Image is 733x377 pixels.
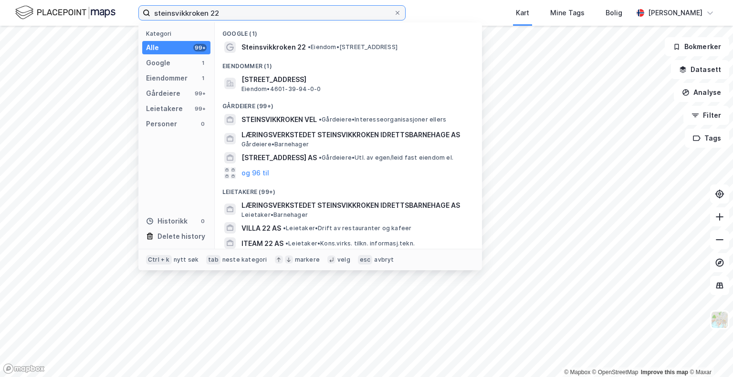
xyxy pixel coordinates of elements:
div: Eiendommer [146,72,188,84]
div: [PERSON_NAME] [648,7,702,19]
div: avbryt [374,256,394,264]
div: 99+ [193,105,207,112]
span: ITEAM 22 AS [241,238,283,249]
span: Gårdeiere • Barnehager [241,141,309,148]
a: Improve this map [641,369,688,376]
div: Historikk [146,215,188,227]
div: Bolig [606,7,622,19]
span: [STREET_ADDRESS] [241,74,471,85]
span: Gårdeiere • Utl. av egen/leid fast eiendom el. [319,154,453,162]
span: • [319,116,322,123]
button: Analyse [674,83,729,102]
div: Eiendommer (1) [215,55,482,72]
a: Mapbox homepage [3,363,45,374]
span: Steinsvikkroken 22 [241,41,306,53]
button: Bokmerker [665,37,729,56]
span: Leietaker • Barnehager [241,211,308,219]
img: logo.f888ab2527a4732fd821a326f86c7f29.svg [15,4,115,21]
div: Gårdeiere [146,88,180,99]
div: Kategori [146,30,210,37]
a: Mapbox [564,369,590,376]
a: OpenStreetMap [592,369,639,376]
div: neste kategori [222,256,267,264]
span: Leietaker • Kons.virks. tilkn. informasj.tekn. [285,240,415,247]
span: VILLA 22 AS [241,223,281,234]
div: velg [337,256,350,264]
span: Eiendom • [STREET_ADDRESS] [308,43,398,51]
span: Eiendom • 4601-39-94-0-0 [241,85,321,93]
iframe: Chat Widget [685,331,733,377]
span: LÆRINGSVERKSTEDET STEINSVIKKROKEN IDRETTSBARNEHAGE AS [241,129,471,141]
div: Kart [516,7,529,19]
div: 0 [199,120,207,128]
img: Z [711,311,729,329]
span: • [285,240,288,247]
span: [STREET_ADDRESS] AS [241,152,317,163]
div: Leietakere [146,103,183,114]
div: Ctrl + k [146,255,172,265]
div: Alle [146,42,159,53]
div: Google [146,57,170,69]
span: • [308,43,311,51]
div: Gårdeiere (99+) [215,95,482,112]
span: Gårdeiere • Interesseorganisasjoner ellers [319,116,446,123]
div: markere [295,256,320,264]
span: • [283,224,286,232]
button: Filter [683,106,729,125]
div: 99+ [193,90,207,97]
div: 1 [199,74,207,82]
input: Søk på adresse, matrikkel, gårdeiere, leietakere eller personer [150,6,394,20]
button: og 96 til [241,167,269,179]
span: STEINSVIKKROKEN VEL [241,114,317,125]
div: 99+ [193,44,207,51]
div: Kontrollprogram for chat [685,331,733,377]
div: esc [358,255,373,265]
div: Leietakere (99+) [215,181,482,198]
div: Personer [146,118,177,130]
button: Tags [685,129,729,148]
span: LÆRINGSVERKSTEDET STEINSVIKKROKEN IDRETTSBARNEHAGE AS [241,200,471,211]
div: tab [206,255,220,265]
div: Delete history [157,231,205,242]
div: nytt søk [174,256,199,264]
div: 1 [199,59,207,67]
span: Leietaker • Drift av restauranter og kafeer [283,224,411,232]
div: Google (1) [215,22,482,40]
div: 0 [199,217,207,225]
span: • [319,154,322,161]
button: Datasett [671,60,729,79]
div: Mine Tags [550,7,585,19]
